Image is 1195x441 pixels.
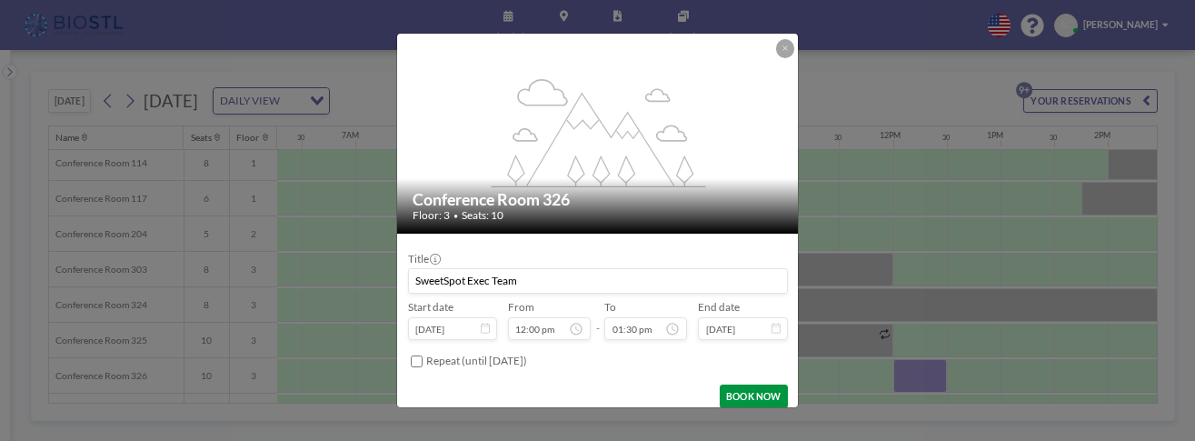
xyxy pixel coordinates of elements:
label: Repeat (until [DATE]) [426,355,527,368]
label: End date [698,301,740,315]
button: BOOK NOW [720,385,787,408]
span: - [596,306,600,336]
label: To [604,301,616,315]
span: Floor: 3 [413,209,450,223]
label: From [508,301,534,315]
label: Start date [408,301,453,315]
span: • [453,211,458,221]
h2: Conference Room 326 [413,189,783,209]
input: Abby's reservation [409,269,787,292]
label: Title [408,253,440,266]
span: Seats: 10 [462,209,503,223]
